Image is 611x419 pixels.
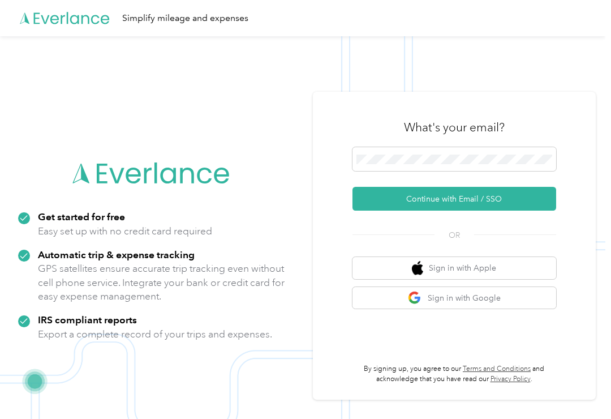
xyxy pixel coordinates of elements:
strong: IRS compliant reports [38,314,137,326]
button: google logoSign in with Google [352,287,556,309]
a: Privacy Policy [490,375,531,383]
button: apple logoSign in with Apple [352,257,556,279]
p: Easy set up with no credit card required [38,224,212,238]
p: GPS satellites ensure accurate trip tracking even without cell phone service. Integrate your bank... [38,262,285,303]
button: Continue with Email / SSO [352,187,556,211]
p: By signing up, you agree to our and acknowledge that you have read our . [352,364,556,384]
a: Terms and Conditions [463,365,531,373]
div: Simplify mileage and expenses [122,11,248,25]
strong: Automatic trip & expense tracking [38,249,195,260]
span: OR [434,229,474,241]
h3: What's your email? [404,119,505,135]
img: google logo [408,291,422,305]
p: Export a complete record of your trips and expenses. [38,327,272,341]
img: apple logo [412,261,423,275]
strong: Get started for free [38,211,125,223]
